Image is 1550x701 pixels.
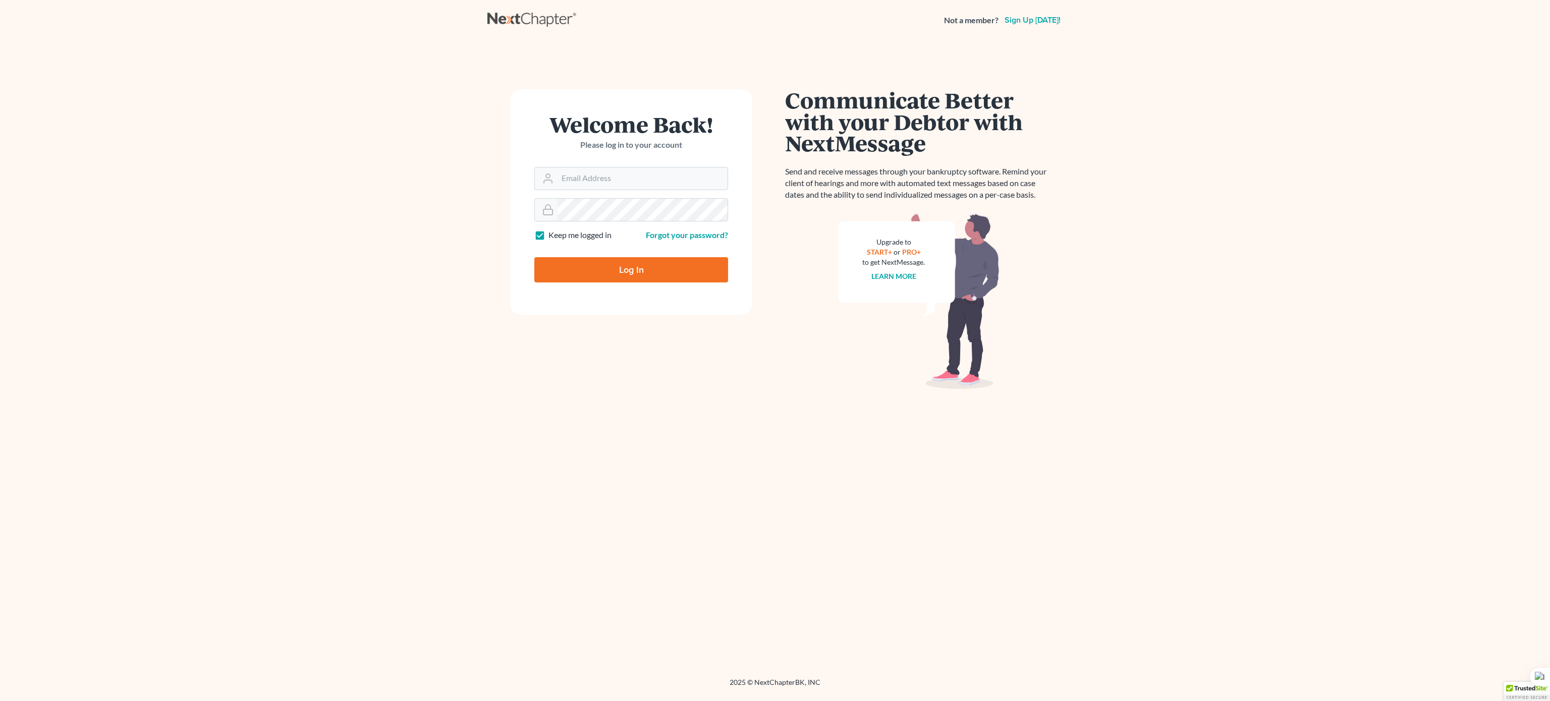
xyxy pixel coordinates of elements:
[487,677,1063,695] div: 2025 © NextChapterBK, INC
[871,272,916,280] a: Learn more
[862,237,925,247] div: Upgrade to
[862,257,925,267] div: to get NextMessage.
[534,257,728,282] input: Log In
[944,15,999,26] strong: Not a member?
[1003,16,1063,24] a: Sign up [DATE]!
[646,230,728,240] a: Forgot your password?
[785,166,1053,201] p: Send and receive messages through your bankruptcy software. Remind your client of hearings and mo...
[534,139,728,151] p: Please log in to your account
[1504,682,1550,701] div: TrustedSite Certified
[785,89,1053,154] h1: Communicate Better with your Debtor with NextMessage
[558,167,728,190] input: Email Address
[838,213,1000,389] img: nextmessage_bg-59042aed3d76b12b5cd301f8e5b87938c9018125f34e5fa2b7a6b67550977c72.svg
[902,248,921,256] a: PRO+
[534,113,728,135] h1: Welcome Back!
[548,229,612,241] label: Keep me logged in
[894,248,901,256] span: or
[867,248,892,256] a: START+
